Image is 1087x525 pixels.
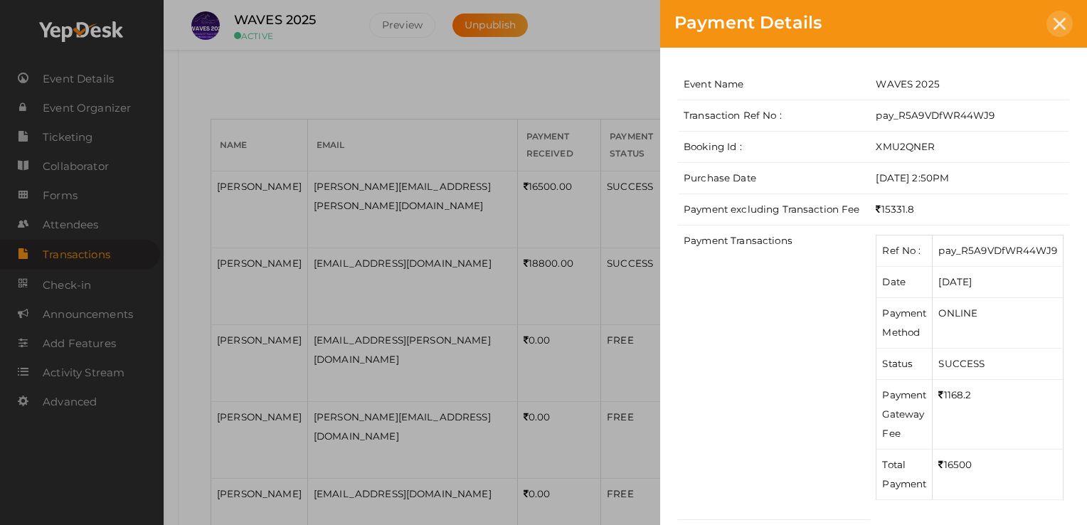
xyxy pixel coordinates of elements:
td: Payment Gateway Fee [876,379,933,449]
td: 15331.8 [870,193,1069,225]
td: WAVES 2025 [870,69,1069,100]
td: Transaction Ref No : [678,100,870,131]
td: Ref No : [876,235,933,266]
td: Event Name [678,69,870,100]
td: ONLINE [933,297,1064,348]
td: [DATE] 2:50PM [870,162,1069,193]
td: Total Payment [876,449,933,499]
td: pay_R5A9VDfWR44WJ9 [933,235,1064,266]
td: Purchase Date [678,162,870,193]
span: Payment Details [674,12,822,33]
td: Booking Id : [678,131,870,162]
td: [DATE] [933,266,1064,297]
td: SUCCESS [933,348,1064,379]
td: 1168.2 [933,379,1064,449]
td: 16500 [933,449,1064,499]
td: Date [876,266,933,297]
td: Status [876,348,933,379]
td: Payment Transactions [678,225,870,520]
td: XMU2QNER [870,131,1069,162]
td: Payment excluding Transaction Fee [678,193,870,225]
td: pay_R5A9VDfWR44WJ9 [870,100,1069,131]
td: Payment Method [876,297,933,348]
